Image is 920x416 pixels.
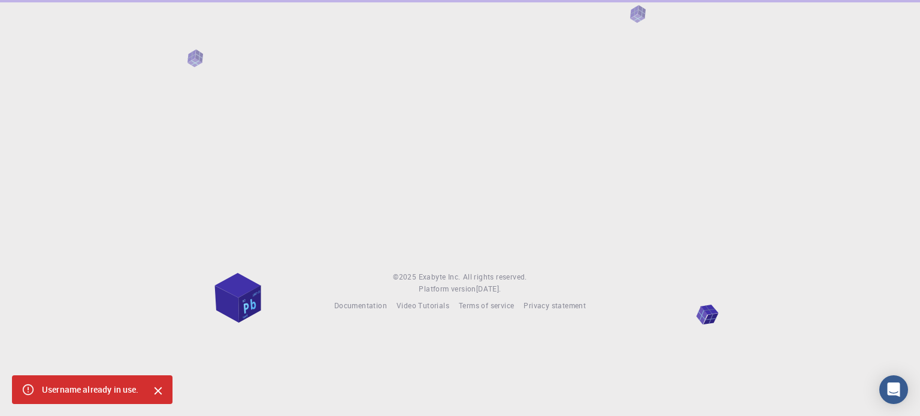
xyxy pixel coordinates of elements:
[334,300,387,310] span: Documentation
[419,283,476,295] span: Platform version
[879,375,908,404] div: Open Intercom Messenger
[397,300,449,312] a: Video Tutorials
[419,271,461,283] a: Exabyte Inc.
[459,300,514,312] a: Terms of service
[397,300,449,310] span: Video Tutorials
[42,379,139,400] div: Username already in use.
[463,271,527,283] span: All rights reserved.
[459,300,514,310] span: Terms of service
[393,271,418,283] span: © 2025
[523,300,586,312] a: Privacy statement
[476,284,501,293] span: [DATE] .
[149,381,168,400] button: Close
[334,300,387,312] a: Documentation
[419,272,461,281] span: Exabyte Inc.
[476,283,501,295] a: [DATE].
[523,300,586,310] span: Privacy statement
